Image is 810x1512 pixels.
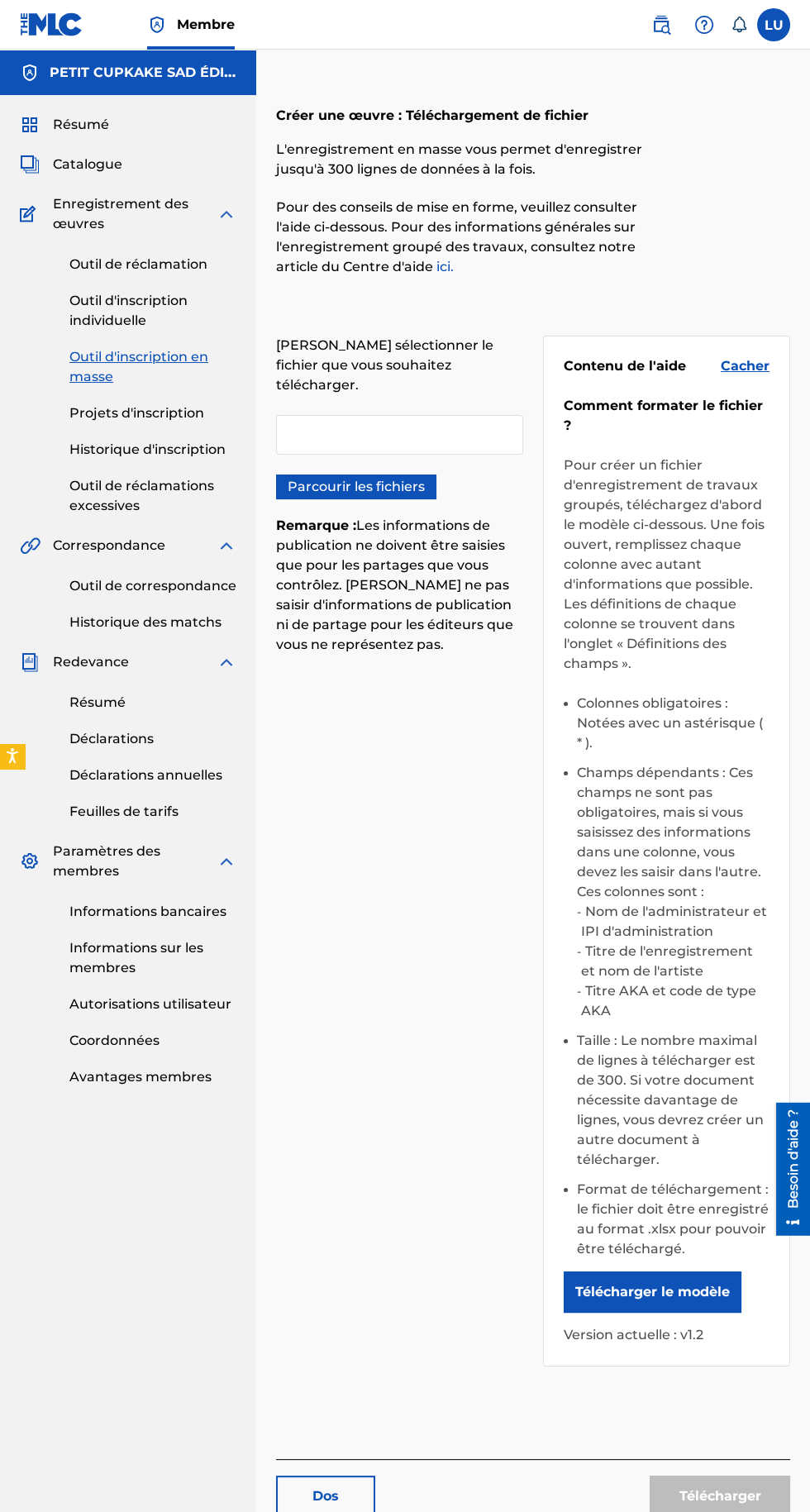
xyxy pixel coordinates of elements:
font: Pour des conseils de mise en forme, veuillez consulter l'aide ci-dessous. Pour des informations g... [276,199,637,274]
font: Historique d'inscription [69,441,226,457]
a: RésuméRésumé [20,115,109,135]
font: Outil d'inscription individuelle [69,293,188,328]
div: Widget de chat [727,1433,810,1512]
font: PETIT CUPKAKE SAD ÉDITIONS [50,64,267,80]
div: Menu utilisateur [757,8,790,41]
font: Nom de l'administrateur et IPI d'administration [581,904,767,939]
font: Créer une œuvre : Téléchargement de fichier [276,107,588,123]
img: Paramètres des membres [20,851,40,871]
a: CatalogueCatalogue [20,155,122,174]
img: Comptes [20,63,40,83]
img: développer [217,652,236,672]
font: Avantages membres [69,1069,212,1085]
font: Projets d'inscription [69,405,204,421]
font: Format de téléchargement : le fichier doit être enregistré au format .xlsx pour pouvoir être télé... [577,1181,769,1257]
font: Taille : Le nombre maximal de lignes à télécharger est de 300. Si votre document nécessite davant... [577,1033,764,1167]
img: Enregistrement des œuvres [20,204,41,224]
font: Cacher [721,358,769,374]
img: Résumé [20,115,40,135]
font: Outil de réclamations excessives [69,478,214,513]
font: Autorisations utilisateur [69,996,231,1012]
font: Feuilles de tarifs [69,804,179,819]
font: Remarque : [276,518,356,533]
font: Besoin d'aide ? [21,7,37,106]
a: Recherche publique [645,8,678,41]
font: Correspondance [53,537,165,553]
a: Informations sur les membres [69,938,236,978]
a: Historique d'inscription [69,440,236,460]
a: Outil de réclamation [69,255,236,274]
img: développer [217,204,236,224]
div: Aide [688,8,721,41]
a: Avantages membres [69,1067,236,1087]
font: Champs dépendants : Ces champs ne sont pas obligatoires, mais si vous saisissez des informations ... [577,765,761,899]
a: Déclarations annuelles [69,766,236,785]
a: Historique des matchs [69,613,236,632]
font: Les informations de publication ne doivent être saisies que pour les partages que vous contrôlez.... [276,518,513,652]
a: Feuilles de tarifs [69,802,236,822]
h5: PETIT CUPKAKE SAD ÉDITIONS [50,63,236,83]
font: Pour créer un fichier d'enregistrement de travaux groupés, téléchargez d'abord le modèle ci-desso... [564,457,765,671]
a: Résumé [69,693,236,713]
img: Correspondance [20,536,40,556]
font: Enregistrement des œuvres [53,196,188,231]
img: Logo du MLC [20,12,83,36]
img: recherche [651,15,671,35]
font: Colonnes obligatoires : Notées avec un astérisque ( * ). [577,695,763,751]
font: ici. [436,259,454,274]
font: Catalogue [53,156,122,172]
font: Redevance [53,654,129,670]
font: [PERSON_NAME] sélectionner le fichier que vous souhaitez télécharger. [276,337,493,393]
img: développer [217,851,236,871]
img: aide [694,15,714,35]
img: Redevance [20,652,40,672]
font: Contenu de l'aide [564,358,686,374]
img: Détenteur des droits supérieurs [147,15,167,35]
font: Membre [177,17,235,32]
a: Outil de réclamations excessives [69,476,236,516]
font: Outil d'inscription en masse [69,349,208,384]
font: Outil de correspondance [69,578,236,594]
font: Coordonnées [69,1033,160,1048]
a: ici. [433,259,454,274]
font: Parcourir les fichiers [288,479,425,494]
button: Télécharger le modèle [564,1271,741,1313]
a: Outil de correspondance [69,576,236,596]
a: Déclarations [69,729,236,749]
a: Projets d'inscription [69,403,236,423]
a: Outil d'inscription individuelle [69,291,236,331]
font: Informations sur les membres [69,940,203,975]
font: Résumé [69,694,126,710]
a: Outil d'inscription en masse [69,347,236,387]
font: Outil de réclamation [69,256,207,272]
font: Comment formater le fichier ? [564,398,763,433]
font: Informations bancaires [69,904,226,919]
iframe: Centre de ressources [764,1103,810,1236]
font: Titre de l'enregistrement et nom de l'artiste [581,943,753,979]
font: Télécharger le modèle [575,1284,730,1300]
img: Catalogue [20,155,40,174]
font: Version actuelle : v1.2 [564,1327,703,1343]
font: Paramètres des membres [53,843,160,879]
font: Titre AKA et code de type AKA [581,983,756,1018]
iframe: Widget de discussion [727,1433,810,1512]
font: Historique des matchs [69,614,222,630]
img: développer [217,536,236,556]
a: Informations bancaires [69,902,236,922]
a: Autorisations utilisateur [69,994,236,1014]
font: Dos [312,1488,339,1504]
font: Déclarations annuelles [69,767,222,783]
font: Résumé [53,117,109,132]
font: Déclarations [69,731,154,746]
div: Notifications [731,17,747,33]
font: L'enregistrement en masse vous permet d'enregistrer jusqu'à 300 lignes de données à la fois. [276,141,642,177]
a: Coordonnées [69,1031,236,1051]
